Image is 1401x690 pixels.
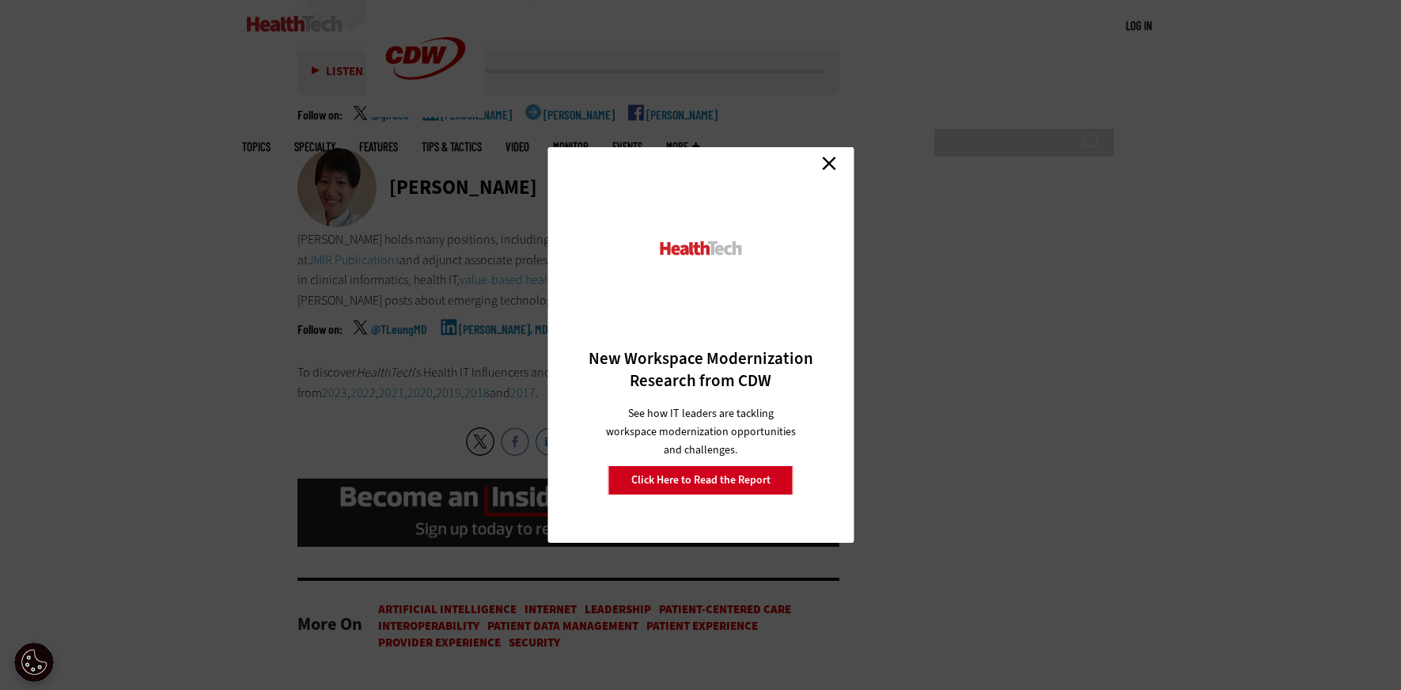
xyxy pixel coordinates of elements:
a: Close [817,151,841,175]
p: See how IT leaders are tackling workspace modernization opportunities and challenges. [603,404,798,459]
img: HealthTech_0.png [657,240,744,256]
a: Click Here to Read the Report [608,465,793,495]
div: Cookie Settings [14,643,54,682]
button: Open Preferences [14,643,54,682]
h3: New Workspace Modernization Research from CDW [575,347,826,392]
